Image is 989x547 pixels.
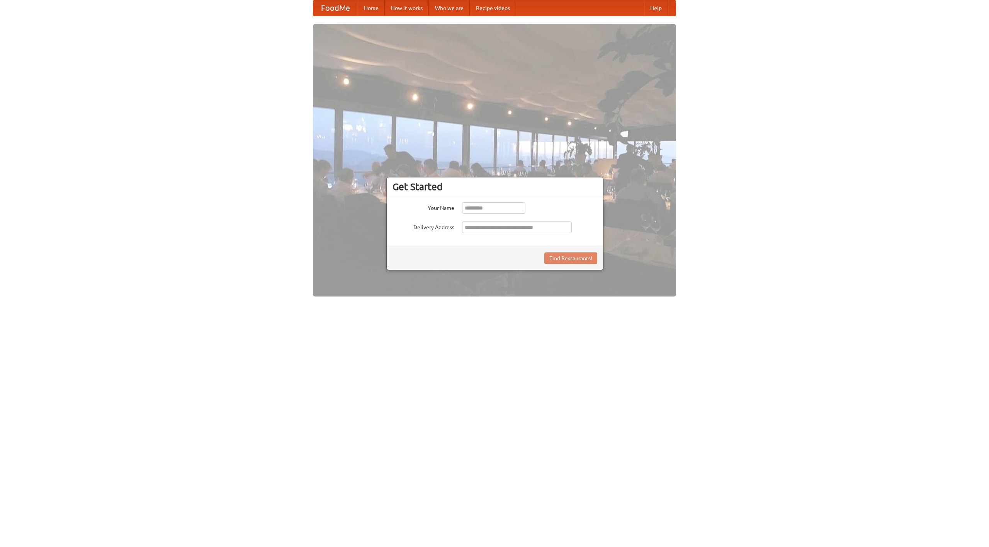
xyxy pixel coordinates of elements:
a: Who we are [429,0,470,16]
a: FoodMe [313,0,358,16]
a: Help [644,0,668,16]
a: Home [358,0,385,16]
label: Delivery Address [393,222,454,231]
label: Your Name [393,202,454,212]
a: Recipe videos [470,0,516,16]
a: How it works [385,0,429,16]
h3: Get Started [393,181,597,193]
button: Find Restaurants! [544,252,597,264]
